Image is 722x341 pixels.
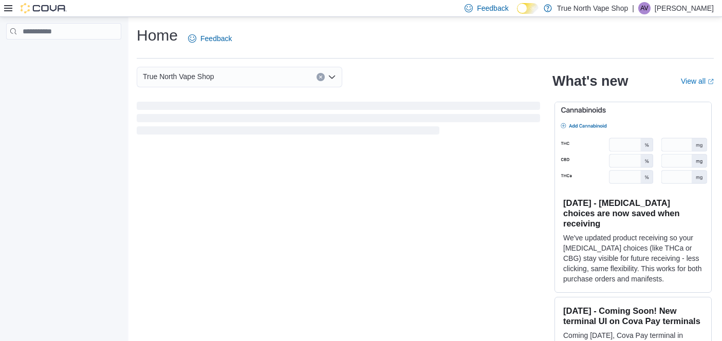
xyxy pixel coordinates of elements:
[517,3,539,14] input: Dark Mode
[632,2,634,14] p: |
[563,233,703,284] p: We've updated product receiving so your [MEDICAL_DATA] choices (like THCa or CBG) stay visible fo...
[708,79,714,85] svg: External link
[655,2,714,14] p: [PERSON_NAME]
[200,33,232,44] span: Feedback
[681,77,714,85] a: View allExternal link
[638,2,651,14] div: AndrewOS Vape
[557,2,628,14] p: True North Vape Shop
[563,198,703,229] h3: [DATE] - [MEDICAL_DATA] choices are now saved when receiving
[328,73,336,81] button: Open list of options
[317,73,325,81] button: Clear input
[137,104,540,137] span: Loading
[6,42,121,66] nav: Complex example
[143,70,214,83] span: True North Vape Shop
[563,306,703,326] h3: [DATE] - Coming Soon! New terminal UI on Cova Pay terminals
[137,25,178,46] h1: Home
[640,2,648,14] span: AV
[552,73,628,89] h2: What's new
[184,28,236,49] a: Feedback
[477,3,508,13] span: Feedback
[21,3,67,13] img: Cova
